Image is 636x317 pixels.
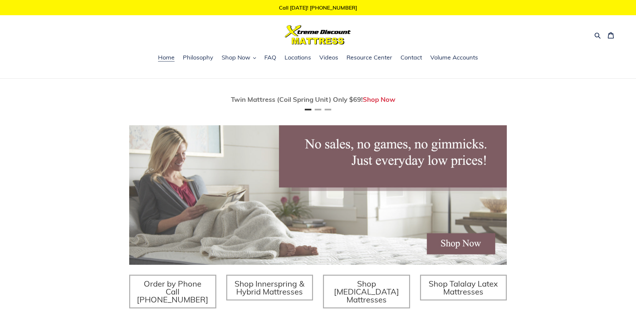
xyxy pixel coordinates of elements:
span: Contact [400,54,422,61]
a: Shop Innerspring & Hybrid Mattresses [226,275,313,300]
span: Locations [285,54,311,61]
span: Shop Innerspring & Hybrid Mattresses [235,279,304,297]
span: FAQ [264,54,276,61]
a: Shop Now [363,95,396,103]
button: Shop Now [218,53,259,63]
span: Volume Accounts [430,54,478,61]
button: Page 1 [305,109,311,110]
a: Locations [281,53,314,63]
a: FAQ [261,53,280,63]
span: Videos [319,54,338,61]
img: herobannermay2022-1652879215306_1200x.jpg [129,125,507,265]
a: Videos [316,53,342,63]
span: Resource Center [346,54,392,61]
span: Shop [MEDICAL_DATA] Mattresses [334,279,399,304]
a: Resource Center [343,53,396,63]
a: Shop [MEDICAL_DATA] Mattresses [323,275,410,308]
a: Order by Phone Call [PHONE_NUMBER] [129,275,216,308]
a: Philosophy [180,53,217,63]
img: Xtreme Discount Mattress [285,25,351,45]
span: Shop Now [222,54,250,61]
span: Order by Phone Call [PHONE_NUMBER] [137,279,208,304]
a: Volume Accounts [427,53,481,63]
button: Page 2 [315,109,321,110]
span: Home [158,54,175,61]
button: Page 3 [325,109,331,110]
a: Home [155,53,178,63]
span: Twin Mattress (Coil Spring Unit) Only $69! [231,95,363,103]
span: Shop Talalay Latex Mattresses [429,279,498,297]
a: Contact [397,53,425,63]
a: Shop Talalay Latex Mattresses [420,275,507,300]
span: Philosophy [183,54,213,61]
